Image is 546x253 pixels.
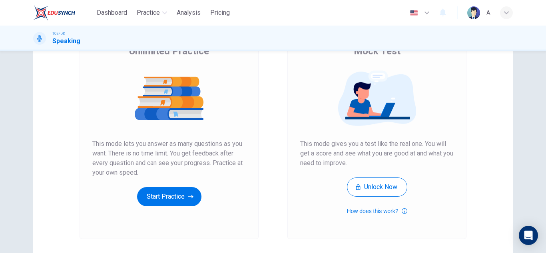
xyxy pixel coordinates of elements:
span: Pricing [210,8,230,18]
button: Unlock Now [347,177,407,197]
button: Practice [134,6,170,20]
span: Mock Test [354,45,401,58]
div: A [486,8,490,18]
img: EduSynch logo [33,5,75,21]
img: Profile picture [467,6,480,19]
span: Unlimited Practice [129,45,209,58]
span: Analysis [177,8,201,18]
a: EduSynch logo [33,5,94,21]
img: en [409,10,419,16]
button: Dashboard [94,6,130,20]
span: This mode gives you a test like the real one. You will get a score and see what you are good at a... [300,139,454,168]
button: Analysis [173,6,204,20]
button: Pricing [207,6,233,20]
button: How does this work? [347,206,407,216]
div: Open Intercom Messenger [519,226,538,245]
span: Dashboard [97,8,127,18]
h1: Speaking [52,36,80,46]
span: Practice [137,8,160,18]
span: This mode lets you answer as many questions as you want. There is no time limit. You get feedback... [92,139,246,177]
span: TOEFL® [52,31,65,36]
button: Start Practice [137,187,201,206]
